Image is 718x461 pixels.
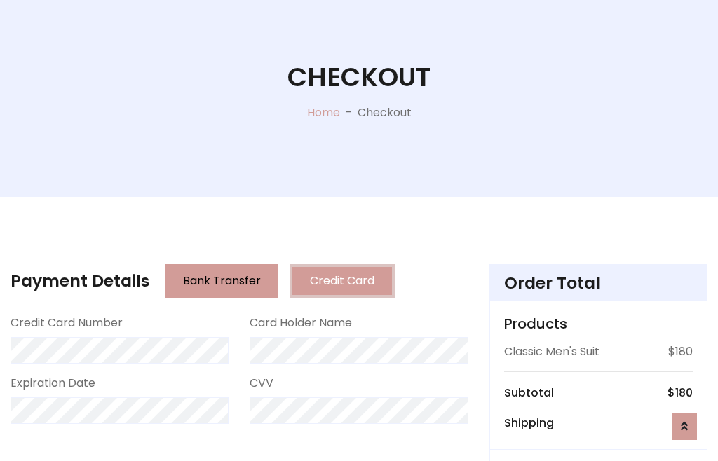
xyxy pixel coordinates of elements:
p: - [340,104,358,121]
label: Expiration Date [11,375,95,392]
p: $180 [668,343,693,360]
p: Checkout [358,104,412,121]
a: Home [307,104,340,121]
h6: $ [668,386,693,399]
label: Card Holder Name [250,315,352,331]
h4: Payment Details [11,271,149,291]
button: Credit Card [290,264,395,298]
label: Credit Card Number [11,315,123,331]
h4: Order Total [504,273,693,293]
span: 180 [675,385,693,401]
label: CVV [250,375,273,392]
h6: Subtotal [504,386,554,399]
h6: Shipping [504,416,554,429]
h1: Checkout [287,62,431,93]
button: Bank Transfer [165,264,278,298]
p: Classic Men's Suit [504,343,600,360]
h5: Products [504,315,693,332]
